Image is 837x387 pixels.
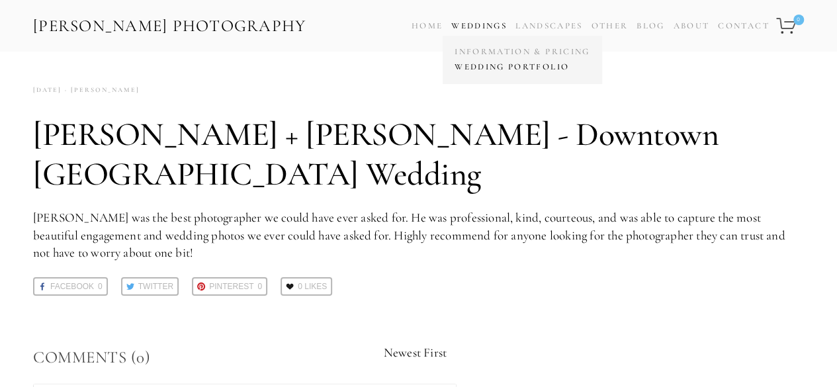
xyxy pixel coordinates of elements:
span: 0 [793,15,804,25]
span: 0 Likes [298,279,327,294]
a: Pinterest0 [192,277,267,296]
a: Home [412,17,443,36]
span: 0 [257,279,262,294]
a: 0 Likes [281,277,332,296]
a: Wedding Portfolio [451,60,593,75]
a: Information & Pricing [451,44,593,60]
a: Twitter [121,277,179,296]
a: Blog [637,17,664,36]
a: Landscapes [515,21,582,31]
span: 0 [98,279,103,294]
a: About [673,17,709,36]
a: 0 items in cart [774,10,805,42]
h1: [PERSON_NAME] + [PERSON_NAME] - Downtown [GEOGRAPHIC_DATA] Wedding [33,114,804,194]
a: Facebook0 [33,277,108,296]
span: Pinterest [209,279,253,294]
span: Comments (0) [33,347,150,367]
a: [PERSON_NAME] Photography [32,11,308,41]
time: [DATE] [33,81,62,99]
a: Weddings [451,21,507,31]
span: Facebook [50,279,94,294]
span: Twitter [138,279,173,294]
a: [PERSON_NAME] [62,81,140,99]
p: [PERSON_NAME] was the best photographer we could have ever asked for. He was professional, kind, ... [33,209,804,262]
a: Contact [718,17,769,36]
a: Other [591,21,628,31]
